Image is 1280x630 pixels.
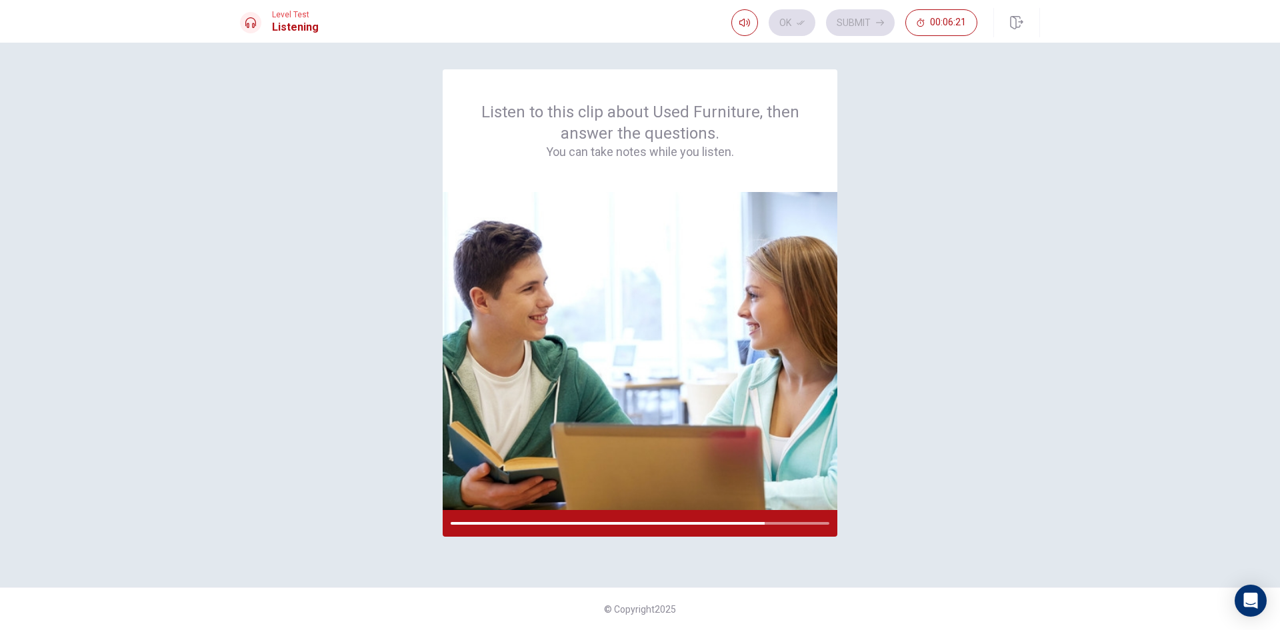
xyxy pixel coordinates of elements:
button: 00:06:21 [905,9,977,36]
h4: You can take notes while you listen. [475,144,805,160]
img: passage image [443,192,837,510]
h1: Listening [272,19,319,35]
span: Level Test [272,10,319,19]
span: © Copyright 2025 [604,604,676,615]
div: Listen to this clip about Used Furniture, then answer the questions. [475,101,805,160]
div: Open Intercom Messenger [1235,585,1267,617]
span: 00:06:21 [930,17,966,28]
